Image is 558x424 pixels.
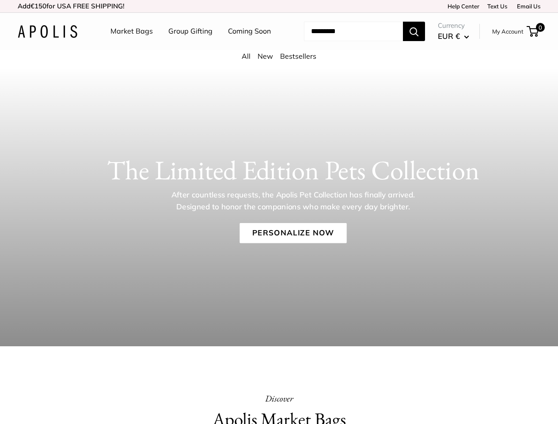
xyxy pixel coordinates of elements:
a: All [242,52,251,61]
a: New [258,52,273,61]
a: Personalize Now [239,223,346,243]
span: EUR € [438,31,460,41]
a: Text Us [487,3,507,10]
a: My Account [492,26,524,37]
a: Bestsellers [280,52,316,61]
img: Apolis [18,25,77,38]
a: Market Bags [110,25,153,38]
button: EUR € [438,29,469,43]
a: 0 [528,26,539,37]
p: After countless requests, the Apolis Pet Collection has finally arrived. Designed to honor the co... [156,189,429,212]
a: Coming Soon [228,25,271,38]
span: Currency [438,19,469,32]
span: €150 [30,2,46,10]
input: Search... [304,22,403,41]
p: Discover [148,390,410,406]
a: Email Us [514,3,540,10]
a: Group Gifting [168,25,213,38]
h1: The Limited Edition Pets Collection [45,154,541,186]
span: 0 [536,23,545,32]
button: Search [403,22,425,41]
a: Help Center [444,3,479,10]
